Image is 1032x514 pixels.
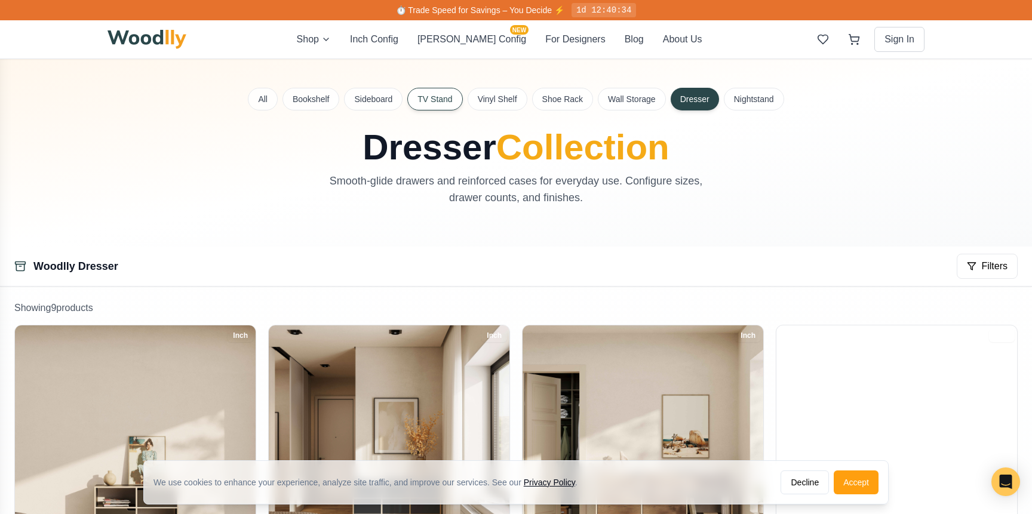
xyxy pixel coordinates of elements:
div: Inch [989,329,1015,342]
button: TV Stand [407,88,462,110]
span: NEW [510,25,529,35]
button: About Us [663,32,702,47]
button: Sign In [874,27,924,52]
button: Wall Storage [598,88,666,110]
div: 1d 12:40:34 [572,3,636,17]
button: Shoe Rack [532,88,593,110]
div: Inch [735,329,761,342]
h1: Dresser [248,130,784,165]
button: Blog [625,32,644,47]
button: Nightstand [724,88,784,110]
span: ⏱️ Trade Speed for Savings – You Decide ⚡ [396,5,564,15]
button: [PERSON_NAME] ConfigNEW [417,32,526,47]
p: Showing 9 product s [14,301,1018,315]
img: Woodlly [107,30,186,49]
a: Privacy Policy [524,478,575,487]
div: We use cookies to enhance your experience, analyze site traffic, and improve our services. See our . [153,476,587,488]
a: Woodlly Dresser [33,260,118,272]
button: Accept [834,470,879,494]
button: Sideboard [344,88,403,110]
button: Filters [957,254,1018,279]
span: Collection [496,127,669,167]
div: Inch [481,329,507,342]
button: All [248,88,278,110]
button: Decline [781,470,829,494]
button: Bookshelf [282,88,339,110]
div: Open Intercom Messenger [991,467,1020,496]
span: Filters [981,259,1008,273]
div: Inch [228,329,253,342]
button: Shop [297,32,331,47]
p: Smooth-glide drawers and reinforced cases for everyday use. Configure sizes, drawer counts, and f... [315,173,717,206]
button: Dresser [671,88,719,110]
button: Vinyl Shelf [468,88,527,110]
button: For Designers [545,32,605,47]
button: Inch Config [350,32,398,47]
